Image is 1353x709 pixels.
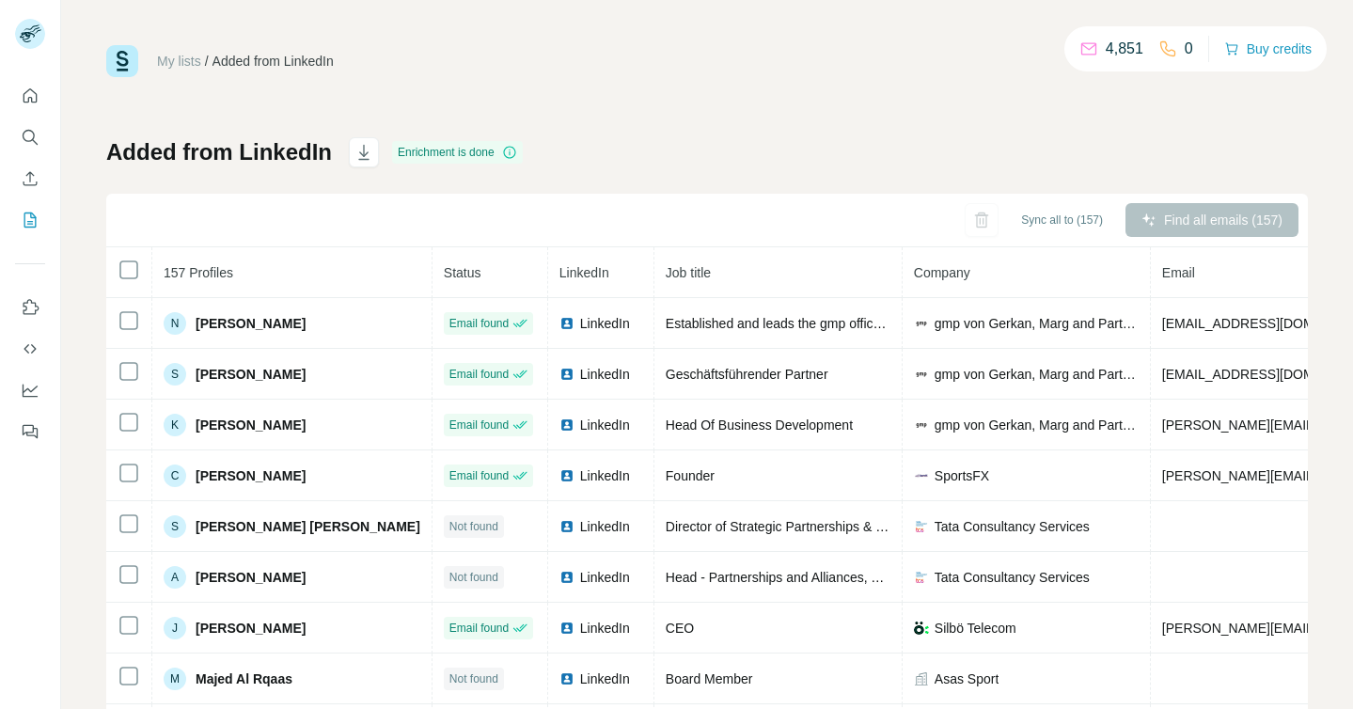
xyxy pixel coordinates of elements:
[164,617,186,639] div: J
[580,670,630,688] span: LinkedIn
[449,620,509,637] span: Email found
[157,54,201,69] a: My lists
[449,366,509,383] span: Email found
[580,466,630,485] span: LinkedIn
[196,466,306,485] span: [PERSON_NAME]
[559,367,574,382] img: LinkedIn logo
[580,619,630,638] span: LinkedIn
[914,622,929,635] img: company-logo
[1106,38,1143,60] p: 4,851
[196,416,306,434] span: [PERSON_NAME]
[935,416,1139,434] span: gmp von Gerkan, Marg and Partners Architects
[1224,36,1312,62] button: Buy credits
[559,671,574,686] img: LinkedIn logo
[559,265,609,280] span: LinkedIn
[935,365,1139,384] span: gmp von Gerkan, Marg and Partners Architects
[164,566,186,589] div: A
[449,569,498,586] span: Not found
[935,517,1090,536] span: Tata Consultancy Services
[164,465,186,487] div: C
[106,137,332,167] h1: Added from LinkedIn
[580,314,630,333] span: LinkedIn
[559,468,574,483] img: LinkedIn logo
[914,570,929,585] img: company-logo
[935,568,1090,587] span: Tata Consultancy Services
[666,570,1104,585] span: Head - Partnerships and Alliances, The Americas - TCS Financial Solutions
[935,619,1016,638] span: Silbö Telecom
[15,332,45,366] button: Use Surfe API
[666,265,711,280] span: Job title
[164,414,186,436] div: K
[164,265,233,280] span: 157 Profiles
[15,120,45,154] button: Search
[449,518,498,535] span: Not found
[935,314,1139,333] span: gmp von Gerkan, Marg and Partners Architects
[580,365,630,384] span: LinkedIn
[15,79,45,113] button: Quick start
[666,671,753,686] span: Board Member
[559,316,574,331] img: LinkedIn logo
[444,265,481,280] span: Status
[212,52,334,71] div: Added from LinkedIn
[164,312,186,335] div: N
[914,468,929,483] img: company-logo
[106,45,138,77] img: Surfe Logo
[449,467,509,484] span: Email found
[580,517,630,536] span: LinkedIn
[559,570,574,585] img: LinkedIn logo
[666,418,853,433] span: Head Of Business Development
[164,363,186,386] div: S
[205,52,209,71] li: /
[15,415,45,449] button: Feedback
[1008,206,1116,234] button: Sync all to (157)
[15,373,45,407] button: Dashboard
[580,416,630,434] span: LinkedIn
[392,141,523,164] div: Enrichment is done
[196,365,306,384] span: [PERSON_NAME]
[196,517,420,536] span: [PERSON_NAME] [PERSON_NAME]
[914,316,929,331] img: company-logo
[1162,265,1195,280] span: Email
[666,468,715,483] span: Founder
[559,418,574,433] img: LinkedIn logo
[914,367,929,382] img: company-logo
[666,519,1003,534] span: Director of Strategic Partnerships & Digital Transformation
[164,668,186,690] div: M
[15,203,45,237] button: My lists
[666,367,828,382] span: Geschäftsführender Partner
[15,162,45,196] button: Enrich CSV
[449,417,509,433] span: Email found
[196,670,292,688] span: Majed Al Rqaas
[914,519,929,534] img: company-logo
[15,291,45,324] button: Use Surfe on LinkedIn
[164,515,186,538] div: S
[559,621,574,636] img: LinkedIn logo
[1185,38,1193,60] p: 0
[196,619,306,638] span: [PERSON_NAME]
[666,621,694,636] span: CEO
[559,519,574,534] img: LinkedIn logo
[196,568,306,587] span: [PERSON_NAME]
[196,314,306,333] span: [PERSON_NAME]
[914,418,929,433] img: company-logo
[1021,212,1103,228] span: Sync all to (157)
[449,670,498,687] span: Not found
[935,670,999,688] span: Asas Sport
[580,568,630,587] span: LinkedIn
[935,466,989,485] span: SportsFX
[914,265,970,280] span: Company
[449,315,509,332] span: Email found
